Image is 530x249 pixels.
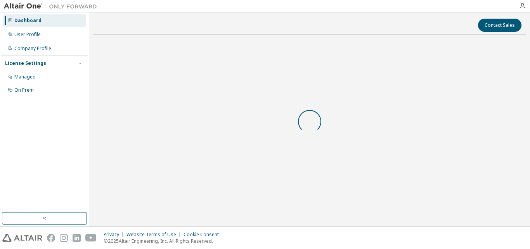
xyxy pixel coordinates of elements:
[5,60,46,66] div: License Settings
[14,45,51,52] div: Company Profile
[14,74,36,80] div: Managed
[85,234,97,242] img: youtube.svg
[104,238,223,244] p: © 2025 Altair Engineering, Inc. All Rights Reserved.
[4,2,101,10] img: Altair One
[14,17,42,24] div: Dashboard
[73,234,81,242] img: linkedin.svg
[14,31,41,38] div: User Profile
[126,232,184,238] div: Website Terms of Use
[60,234,68,242] img: instagram.svg
[478,19,521,32] button: Contact Sales
[104,232,126,238] div: Privacy
[2,234,42,242] img: altair_logo.svg
[14,87,34,93] div: On Prem
[47,234,55,242] img: facebook.svg
[184,232,223,238] div: Cookie Consent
